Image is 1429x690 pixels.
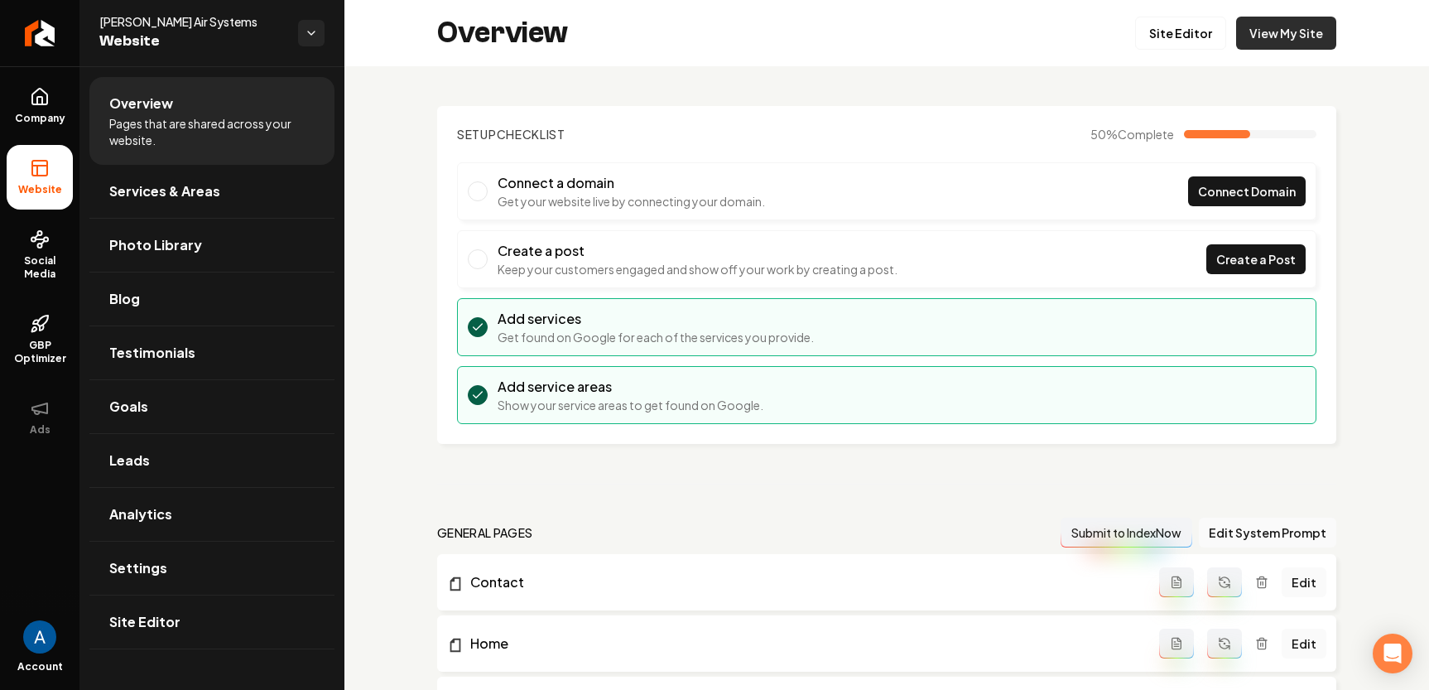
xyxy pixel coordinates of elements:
h3: Add services [498,309,814,329]
a: Blog [89,273,334,326]
p: Get your website live by connecting your domain. [498,193,765,210]
span: Services & Areas [109,181,220,201]
p: Keep your customers engaged and show off your work by creating a post. [498,261,897,277]
span: Analytics [109,504,172,524]
span: Connect Domain [1198,183,1296,200]
button: Ads [7,385,73,450]
a: Goals [89,380,334,433]
h2: general pages [437,524,533,541]
h3: Connect a domain [498,173,765,193]
span: Photo Library [109,235,202,255]
a: Edit [1282,567,1326,597]
span: Website [99,30,285,53]
span: Leads [109,451,150,470]
span: Overview [109,94,173,113]
span: Setup [457,127,497,142]
img: Rebolt Logo [25,20,55,46]
button: Add admin page prompt [1159,567,1194,597]
h2: Overview [437,17,568,50]
span: Website [12,183,69,196]
span: Company [8,112,72,125]
span: Account [17,660,63,673]
span: Goals [109,397,148,417]
span: Pages that are shared across your website. [109,115,315,148]
p: Get found on Google for each of the services you provide. [498,329,814,345]
h3: Create a post [498,241,897,261]
a: Contact [447,572,1159,592]
h2: Checklist [457,126,565,142]
span: [PERSON_NAME] Air Systems [99,13,285,30]
a: Testimonials [89,326,334,379]
img: Andrew Magana [23,620,56,654]
a: Settings [89,542,334,595]
button: Add admin page prompt [1159,629,1194,659]
a: Company [7,74,73,138]
a: Services & Areas [89,165,334,218]
button: Edit System Prompt [1199,518,1336,548]
span: Complete [1118,127,1174,142]
a: GBP Optimizer [7,301,73,379]
a: Analytics [89,488,334,541]
a: Edit [1282,629,1326,659]
a: Social Media [7,216,73,294]
a: Site Editor [89,596,334,649]
h3: Add service areas [498,377,763,397]
span: Create a Post [1216,251,1296,268]
button: Open user button [23,620,56,654]
span: 50 % [1090,126,1174,142]
a: Leads [89,434,334,487]
span: Settings [109,558,167,578]
span: Site Editor [109,612,180,632]
span: Social Media [7,254,73,281]
a: Create a Post [1206,244,1306,274]
a: Home [447,634,1159,654]
span: Testimonials [109,343,195,363]
span: GBP Optimizer [7,339,73,365]
a: Photo Library [89,219,334,272]
a: View My Site [1236,17,1336,50]
button: Submit to IndexNow [1061,518,1192,548]
span: Blog [109,289,140,309]
div: Open Intercom Messenger [1373,634,1412,673]
a: Connect Domain [1188,176,1306,206]
a: Site Editor [1135,17,1226,50]
span: Ads [23,423,57,437]
p: Show your service areas to get found on Google. [498,397,763,413]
